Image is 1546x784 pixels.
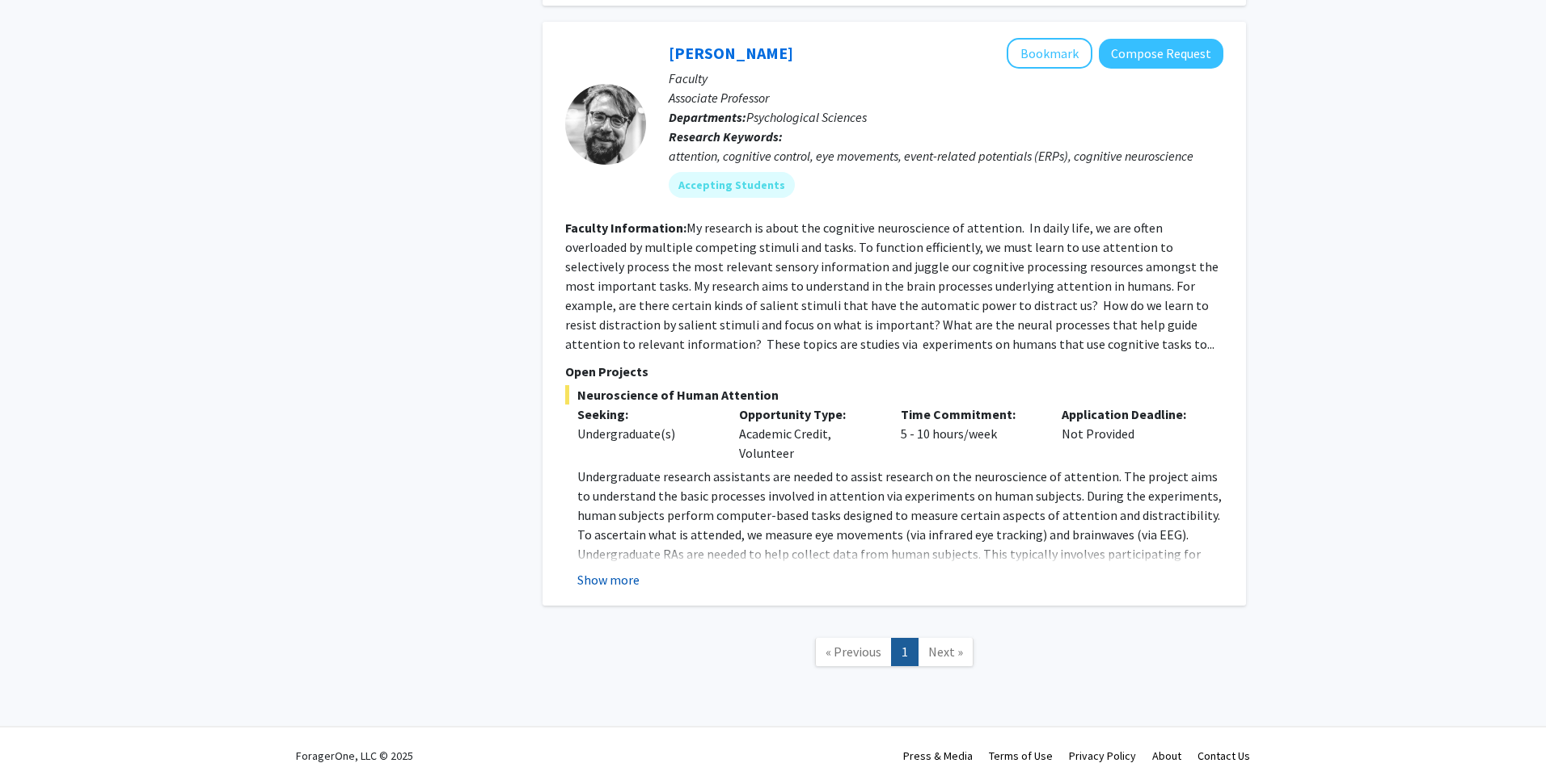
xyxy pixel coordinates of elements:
[296,727,413,784] div: ForagerOne, LLC © 2025
[565,220,1219,352] fg-read-more: My research is about the cognitive neuroscience of attention. In daily life, we are often overloa...
[669,128,783,145] b: Research Keywords:
[1069,748,1136,763] a: Privacy Policy
[918,638,974,666] a: Next Page
[826,644,881,660] span: « Previous
[669,43,793,63] a: [PERSON_NAME]
[1198,748,1250,763] a: Contact Us
[989,748,1053,763] a: Terms of Use
[669,146,1223,166] div: attention, cognitive control, eye movements, event-related potentials (ERPs), cognitive neuroscience
[669,69,1223,88] p: Faculty
[739,405,876,424] p: Opportunity Type:
[12,711,69,772] iframe: Chat
[669,109,746,125] b: Departments:
[1050,405,1211,463] div: Not Provided
[543,622,1246,687] nav: Page navigation
[889,405,1050,463] div: 5 - 10 hours/week
[565,220,686,236] b: Faculty Information:
[669,88,1223,107] p: Associate Professor
[1062,405,1199,424] p: Application Deadline:
[577,570,640,589] button: Show more
[577,405,715,424] p: Seeking:
[1152,748,1181,763] a: About
[577,467,1223,622] p: Undergraduate research assistants are needed to assist research on the neuroscience of attention....
[903,748,973,763] a: Press & Media
[727,405,889,463] div: Academic Credit, Volunteer
[1099,39,1223,69] button: Compose Request to Nicholas Gaspelin
[669,172,795,198] mat-chip: Accepting Students
[565,385,1223,405] span: Neuroscience of Human Attention
[891,638,919,666] a: 1
[577,424,715,443] div: Undergraduate(s)
[1007,38,1092,69] button: Add Nicholas Gaspelin to Bookmarks
[565,362,1223,381] p: Open Projects
[815,638,892,666] a: Previous Page
[746,109,867,125] span: Psychological Sciences
[901,405,1038,424] p: Time Commitment:
[928,644,963,660] span: Next »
